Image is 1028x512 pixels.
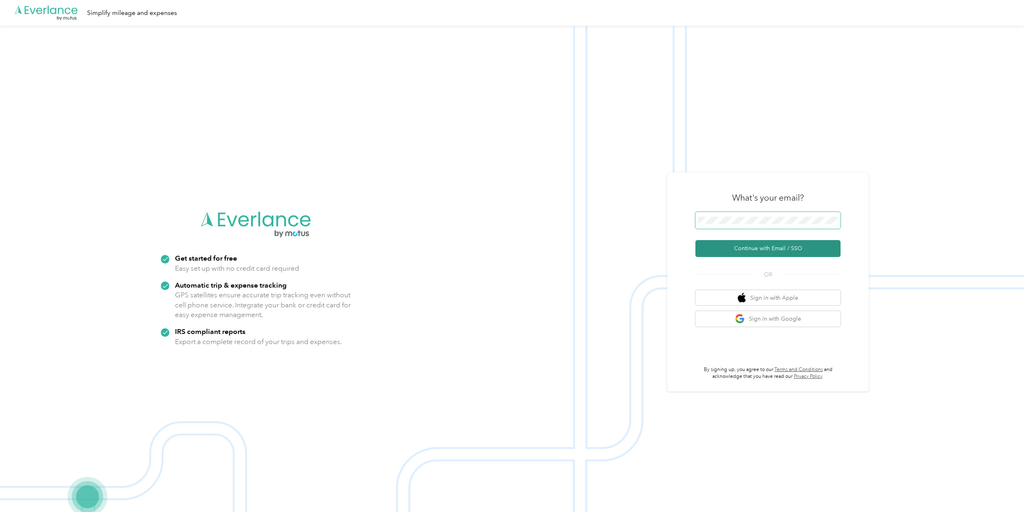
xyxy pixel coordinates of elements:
p: Easy set up with no credit card required [175,263,299,274]
button: google logoSign in with Google [695,311,841,327]
strong: IRS compliant reports [175,327,246,336]
p: GPS satellites ensure accurate trip tracking even without cell phone service. Integrate your bank... [175,290,351,320]
img: google logo [735,314,745,324]
strong: Get started for free [175,254,237,262]
a: Terms and Conditions [774,367,823,373]
button: Continue with Email / SSO [695,240,841,257]
div: Simplify mileage and expenses [87,8,177,18]
p: Export a complete record of your trips and expenses. [175,337,342,347]
h3: What's your email? [732,192,804,203]
img: apple logo [738,293,746,303]
button: apple logoSign in with Apple [695,290,841,306]
p: By signing up, you agree to our and acknowledge that you have read our . [695,366,841,380]
span: OR [754,270,782,279]
a: Privacy Policy [794,373,822,379]
strong: Automatic trip & expense tracking [175,281,287,289]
